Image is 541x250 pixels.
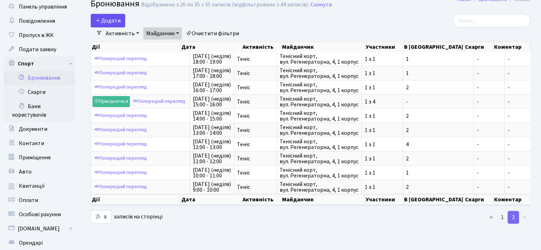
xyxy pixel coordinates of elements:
a: Приєднатися [92,96,130,107]
th: Коментар [493,194,530,205]
span: Теніс [237,142,274,147]
a: Попередній перегляд [92,68,149,79]
span: Теніс [237,170,274,176]
span: Теніс [237,127,274,133]
span: [DATE] (неділя) 9:00 - 10:00 [193,181,231,193]
a: Скинути [311,1,332,8]
span: Теніс [237,56,274,62]
span: Повідомлення [19,17,55,25]
span: Тенісний корт, вул. Регенераторна, 4, 1 корпус [280,110,359,122]
span: 1 [406,170,471,176]
span: Теніс [237,113,274,119]
span: 1 з 1 [365,156,400,161]
span: [DATE] (неділя) 16:00 - 17:00 [193,82,231,93]
button: Додати [91,14,125,27]
a: Авто [4,165,75,179]
span: 1 з 1 [365,113,400,119]
span: - [508,126,510,134]
a: < [485,211,497,224]
span: Тенісний корт, вул. Регенераторна, 4, 1 корпус [280,68,359,79]
span: - [508,155,510,163]
span: 1 з 1 [365,184,400,190]
span: - [477,56,502,62]
a: 1 [497,211,508,224]
label: записів на сторінці [91,210,163,224]
span: Теніс [237,70,274,76]
span: Подати заявку [19,46,56,53]
span: 1 з 1 [365,85,400,90]
span: - [477,170,502,176]
span: - [508,84,510,91]
span: 1 з 1 [365,56,400,62]
a: Активність [103,27,142,39]
th: В [GEOGRAPHIC_DATA] [403,194,464,205]
span: [DATE] (неділя) 11:00 - 12:00 [193,153,231,164]
span: Оплати [19,196,38,204]
a: Орендарі [4,236,75,250]
th: Участники [365,42,403,52]
span: 1 з 1 [365,142,400,147]
a: Попередній перегляд [92,110,149,121]
a: Попередній перегляд [92,53,149,64]
span: 2 [406,127,471,133]
th: Скарги [464,42,493,52]
span: Тенісний корт, вул. Регенераторна, 4, 1 корпус [280,167,359,179]
a: Бани користувачів [4,99,75,122]
span: Тенісний корт, вул. Регенераторна, 4, 1 корпус [280,124,359,136]
span: 1 з 1 [365,127,400,133]
span: Авто [19,168,32,176]
input: Пошук... [453,14,530,27]
th: В [GEOGRAPHIC_DATA] [403,42,464,52]
span: [DATE] (неділя) 17:00 - 18:00 [193,68,231,79]
th: Скарги [464,194,493,205]
span: Тенісний корт, вул. Регенераторна, 4, 1 корпус [280,181,359,193]
select: записів на сторінці [91,210,111,224]
a: Пропуск в ЖК [4,28,75,42]
span: 2 [406,184,471,190]
a: Попередній перегляд [92,153,149,164]
span: Теніс [237,156,274,161]
span: Теніс [237,85,274,90]
span: - [477,70,502,76]
span: 4 [406,142,471,147]
span: - [477,127,502,133]
a: Подати заявку [4,42,75,57]
th: Майданчик [281,194,365,205]
span: Приміщення [19,154,51,161]
span: - [477,113,502,119]
span: - [508,69,510,77]
span: - [477,156,502,161]
a: Спорт [4,57,75,71]
span: - [477,184,502,190]
th: Коментар [493,42,530,52]
span: [DATE] (неділя) 13:00 - 14:00 [193,124,231,136]
span: - [508,183,510,191]
span: Контакти [19,139,44,147]
span: [DATE] (неділя) 12:00 - 13:00 [193,139,231,150]
span: 1 з 1 [365,170,400,176]
span: [DATE] (неділя) 14:00 - 15:00 [193,110,231,122]
span: Пропуск в ЖК [19,31,54,39]
a: Квитанції [4,179,75,193]
a: Попередній перегляд [131,96,187,107]
a: Бронювання [4,71,75,85]
span: Теніс [237,99,274,105]
th: Майданчик [281,42,365,52]
span: Тенісний корт, вул. Регенераторна, 4, 1 корпус [280,139,359,150]
th: Дата [181,42,242,52]
span: - [477,85,502,90]
th: Дії [91,42,181,52]
span: Тенісний корт, вул. Регенераторна, 4, 1 корпус [280,53,359,65]
div: Відображено з 26 по 35 з 35 записів (відфільтровано з 44 записів). [141,1,309,8]
a: Попередній перегляд [92,139,149,150]
span: Особові рахунки [19,211,61,218]
th: Дата [181,194,242,205]
span: 2 [406,113,471,119]
span: Тенісний корт, вул. Регенераторна, 4, 1 корпус [280,153,359,164]
a: Документи [4,122,75,136]
span: - [477,99,502,105]
a: Оплати [4,193,75,207]
a: Попередній перегляд [92,167,149,178]
th: Активність [242,42,281,52]
span: 1 з 4 [365,99,400,105]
